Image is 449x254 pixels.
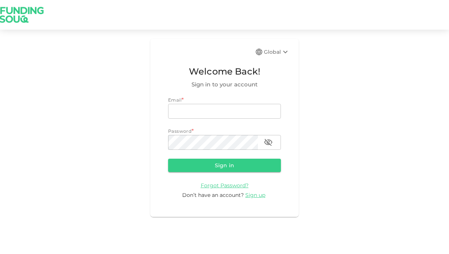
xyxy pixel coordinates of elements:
span: Password [168,128,191,134]
div: Global [264,47,290,56]
input: email [168,104,281,119]
a: Forgot Password? [201,182,249,189]
span: Email [168,97,181,103]
button: Sign in [168,159,281,172]
span: Sign up [245,192,265,198]
span: Welcome Back! [168,65,281,79]
span: Don’t have an account? [182,192,244,198]
span: Sign in to your account [168,80,281,89]
input: password [168,135,258,150]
